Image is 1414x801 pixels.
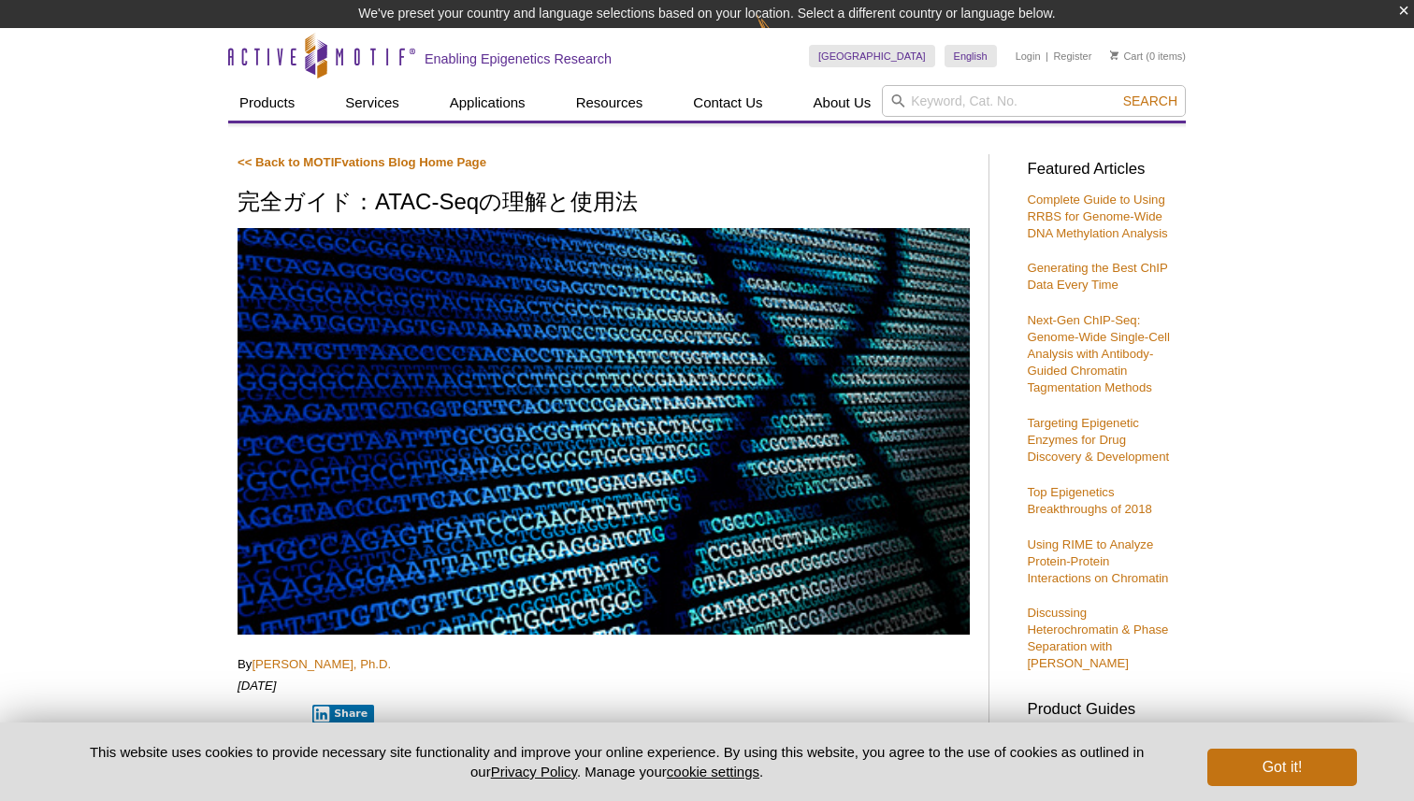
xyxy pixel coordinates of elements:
a: English [945,45,997,67]
a: [GEOGRAPHIC_DATA] [809,45,935,67]
a: Login [1016,50,1041,63]
a: Services [334,85,411,121]
h3: Featured Articles [1027,162,1176,178]
a: Next-Gen ChIP-Seq: Genome-Wide Single-Cell Analysis with Antibody-Guided Chromatin Tagmentation M... [1027,313,1169,394]
a: Cart [1110,50,1143,63]
a: Using RIME to Analyze Protein-Protein Interactions on Chromatin [1027,537,1168,585]
li: | [1046,45,1048,67]
h2: Enabling Epigenetics Research [425,50,612,67]
a: Discussing Heterochromatin & Phase Separation with [PERSON_NAME] [1027,606,1168,670]
li: (0 items) [1110,45,1186,67]
a: Top Epigenetics Breakthroughs of 2018 [1027,485,1151,516]
h3: Product Guides [1027,691,1176,718]
button: Share [312,705,375,723]
a: Resources [565,85,655,121]
button: cookie settings [667,764,759,780]
p: By [238,656,970,673]
iframe: X Post Button [238,704,299,722]
p: This website uses cookies to provide necessary site functionality and improve your online experie... [57,742,1176,781]
input: Keyword, Cat. No. [882,85,1186,117]
a: [PERSON_NAME], Ph.D. [252,657,391,671]
a: About Us [802,85,883,121]
a: Generating the Best ChIP Data Every Time [1027,261,1167,292]
button: Search [1118,93,1183,109]
a: Contact Us [682,85,773,121]
a: Privacy Policy [491,764,577,780]
a: Products [228,85,306,121]
em: [DATE] [238,679,277,693]
img: Change Here [757,14,806,58]
img: ATAC-Seq [238,228,970,635]
button: Got it! [1207,749,1357,786]
a: Applications [439,85,537,121]
span: Search [1123,93,1177,108]
h1: 完全ガイド：ATAC-Seqの理解と使用法 [238,190,970,217]
a: Targeting Epigenetic Enzymes for Drug Discovery & Development [1027,416,1169,464]
img: Your Cart [1110,50,1118,60]
a: Complete Guide to Using RRBS for Genome-Wide DNA Methylation Analysis [1027,193,1167,240]
a: << Back to MOTIFvations Blog Home Page [238,155,486,169]
a: Register [1053,50,1091,63]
